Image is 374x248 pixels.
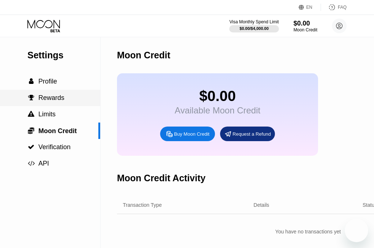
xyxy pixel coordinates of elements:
[254,202,269,208] div: Details
[306,5,313,10] div: EN
[239,26,269,31] div: $0.00 / $4,000.00
[28,94,34,101] span: 
[27,127,35,134] div: 
[229,19,279,32] div: Visa Monthly Spend Limit$0.00/$4,000.00
[27,78,35,85] div: 
[27,160,35,167] div: 
[117,50,170,61] div: Moon Credit
[160,127,215,141] div: Buy Moon Credit
[27,50,100,61] div: Settings
[299,4,321,11] div: EN
[28,160,35,167] span: 
[321,4,347,11] div: FAQ
[175,88,260,104] div: $0.00
[28,127,34,134] span: 
[220,127,275,141] div: Request a Refund
[294,20,317,32] div: $0.00Moon Credit
[294,20,317,27] div: $0.00
[27,144,35,150] div: 
[117,173,205,183] div: Moon Credit Activity
[174,131,209,137] div: Buy Moon Credit
[38,127,77,135] span: Moon Credit
[28,144,34,150] span: 
[38,94,64,101] span: Rewards
[27,111,35,117] div: 
[28,111,34,117] span: 
[27,94,35,101] div: 
[38,78,57,85] span: Profile
[29,78,34,85] span: 
[345,219,368,242] iframe: Buton lansare fereastră mesagerie
[338,5,347,10] div: FAQ
[294,27,317,32] div: Moon Credit
[38,111,56,118] span: Limits
[229,19,279,24] div: Visa Monthly Spend Limit
[233,131,271,137] div: Request a Refund
[123,202,162,208] div: Transaction Type
[175,105,260,116] div: Available Moon Credit
[38,160,49,167] span: API
[38,143,71,151] span: Verification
